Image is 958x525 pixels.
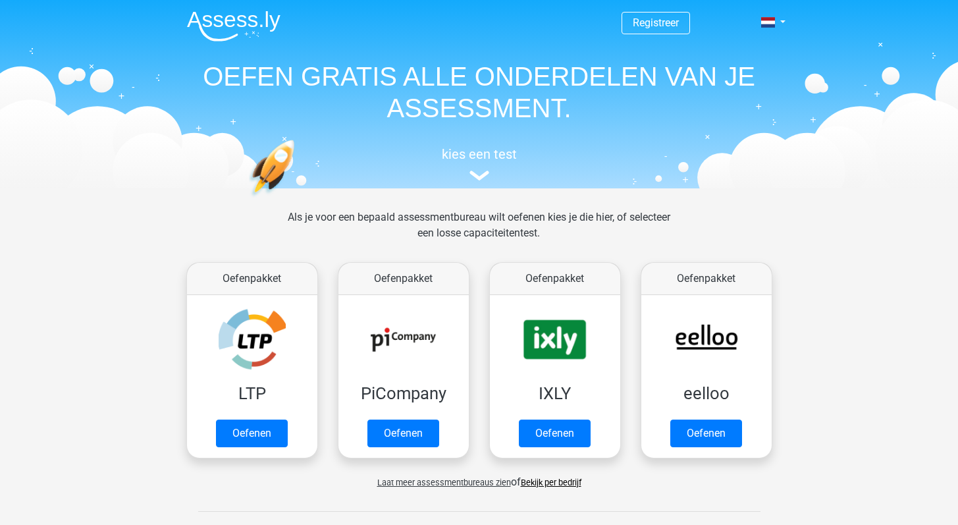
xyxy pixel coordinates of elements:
img: Assessly [187,11,280,41]
div: Als je voor een bepaald assessmentbureau wilt oefenen kies je die hier, of selecteer een losse ca... [277,209,681,257]
img: assessment [469,171,489,180]
div: of [176,464,782,490]
span: Laat meer assessmentbureaus zien [377,478,511,487]
h5: kies een test [176,146,782,162]
a: kies een test [176,146,782,181]
a: Bekijk per bedrijf [521,478,581,487]
h1: OEFEN GRATIS ALLE ONDERDELEN VAN JE ASSESSMENT. [176,61,782,124]
a: Registreer [633,16,679,29]
img: oefenen [249,140,346,259]
a: Oefenen [216,420,288,447]
a: Oefenen [670,420,742,447]
a: Oefenen [367,420,439,447]
a: Oefenen [519,420,591,447]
